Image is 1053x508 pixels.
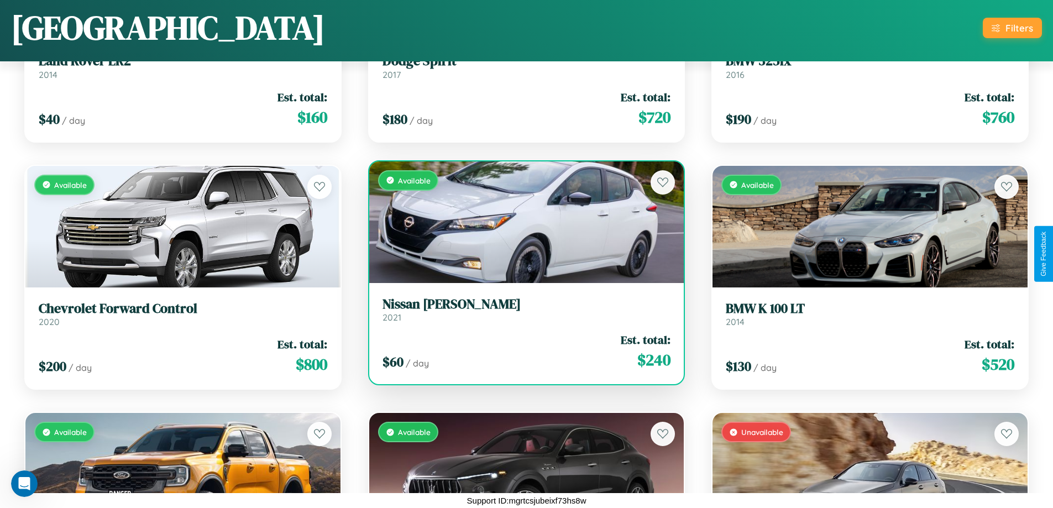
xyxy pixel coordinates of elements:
span: 2020 [39,316,60,327]
span: Est. total: [965,336,1014,352]
span: $ 190 [726,110,751,128]
h3: Chevrolet Forward Control [39,301,327,317]
h3: BMW K 100 LT [726,301,1014,317]
span: Available [398,176,431,185]
span: $ 160 [297,106,327,128]
span: $ 40 [39,110,60,128]
span: $ 60 [383,353,404,371]
span: 2014 [39,69,57,80]
span: 2016 [726,69,745,80]
span: $ 520 [982,353,1014,375]
span: Est. total: [277,336,327,352]
span: $ 240 [637,349,670,371]
h3: BMW 325ix [726,53,1014,69]
span: 2017 [383,69,401,80]
span: Est. total: [621,332,670,348]
p: Support ID: mgrtcsjubeixf73hs8w [467,493,586,508]
a: Dodge Spirit2017 [383,53,671,80]
span: 2014 [726,316,745,327]
div: Give Feedback [1040,232,1047,276]
h3: Dodge Spirit [383,53,671,69]
div: Filters [1005,22,1033,34]
span: Est. total: [965,89,1014,105]
span: 2021 [383,312,401,323]
a: BMW 325ix2016 [726,53,1014,80]
span: Available [54,180,87,190]
span: / day [69,362,92,373]
span: Available [54,427,87,437]
h3: Land Rover LR2 [39,53,327,69]
span: Unavailable [741,427,783,437]
h1: [GEOGRAPHIC_DATA] [11,5,325,50]
a: Land Rover LR22014 [39,53,327,80]
a: Nissan [PERSON_NAME]2021 [383,296,671,323]
span: / day [410,115,433,126]
span: $ 200 [39,357,66,375]
span: $ 180 [383,110,407,128]
span: Est. total: [277,89,327,105]
span: / day [62,115,85,126]
span: Available [398,427,431,437]
span: / day [753,115,777,126]
span: $ 800 [296,353,327,375]
span: / day [753,362,777,373]
iframe: Intercom live chat [11,470,38,497]
a: Chevrolet Forward Control2020 [39,301,327,328]
a: BMW K 100 LT2014 [726,301,1014,328]
span: Est. total: [621,89,670,105]
h3: Nissan [PERSON_NAME] [383,296,671,312]
span: $ 720 [638,106,670,128]
span: Available [741,180,774,190]
button: Filters [983,18,1042,38]
span: $ 760 [982,106,1014,128]
span: / day [406,358,429,369]
span: $ 130 [726,357,751,375]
